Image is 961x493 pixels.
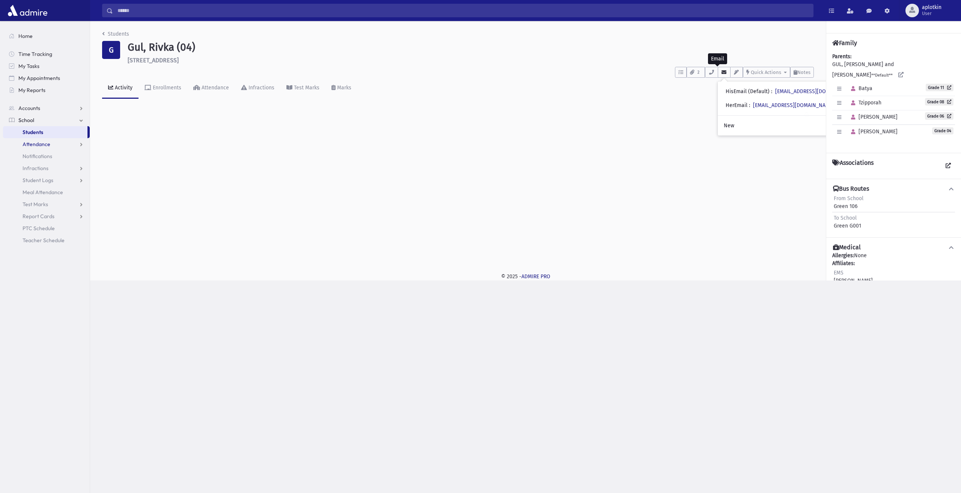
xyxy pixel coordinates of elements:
[3,126,87,138] a: Students
[3,186,90,198] a: Meal Attendance
[23,141,50,148] span: Attendance
[3,138,90,150] a: Attendance
[18,117,34,124] span: School
[3,162,90,174] a: Infractions
[832,185,955,193] button: Bus Routes
[23,189,63,196] span: Meal Attendance
[3,198,90,210] a: Test Marks
[833,244,861,252] h4: Medical
[18,105,40,112] span: Accounts
[743,67,790,78] button: Quick Actions
[151,84,181,91] div: Enrollments
[3,234,90,246] a: Teacher Schedule
[833,185,869,193] h4: Bus Routes
[695,69,702,76] span: 2
[925,112,953,120] a: Grade 06
[797,69,810,75] span: Notes
[23,165,48,172] span: Infractions
[23,237,65,244] span: Teacher Schedule
[18,87,45,93] span: My Reports
[23,153,52,160] span: Notifications
[247,84,274,91] div: Infractions
[18,51,52,57] span: Time Tracking
[187,78,235,99] a: Attendance
[925,98,953,106] a: Grade 08
[3,60,90,72] a: My Tasks
[834,215,857,221] span: To School
[235,78,280,99] a: Infractions
[102,78,139,99] a: Activity
[753,102,834,109] a: [EMAIL_ADDRESS][DOMAIN_NAME]
[832,244,955,252] button: Medical
[926,84,953,91] a: Grade 11
[3,48,90,60] a: Time Tracking
[941,159,955,173] a: View all Associations
[18,75,60,81] span: My Appointments
[832,260,855,267] b: Affiliates:
[23,177,53,184] span: Student Logs
[6,3,49,18] img: AdmirePro
[749,102,750,109] span: :
[834,194,863,210] div: Green 106
[113,84,133,91] div: Activity
[3,222,90,234] a: PTC Schedule
[832,252,854,259] b: Allergies:
[280,78,325,99] a: Test Marks
[832,252,955,375] div: None
[726,87,856,95] div: HisEmail (Default)
[18,63,39,69] span: My Tasks
[834,195,863,202] span: From School
[102,41,120,59] div: G
[922,5,941,11] span: aplotkin
[3,114,90,126] a: School
[848,114,898,120] span: [PERSON_NAME]
[292,84,319,91] div: Test Marks
[102,31,129,37] a: Students
[726,101,834,109] div: HerEmail
[832,53,955,147] div: GUL, [PERSON_NAME] and [PERSON_NAME]
[23,225,55,232] span: PTC Schedule
[775,88,856,95] a: [EMAIL_ADDRESS][DOMAIN_NAME]
[18,33,33,39] span: Home
[922,11,941,17] span: User
[834,270,844,276] span: EMS
[128,57,814,64] h6: [STREET_ADDRESS]
[751,69,781,75] span: Quick Actions
[521,273,550,280] a: ADMIRE PRO
[3,102,90,114] a: Accounts
[687,67,705,78] button: 2
[848,100,881,106] span: Tzipporah
[834,269,873,292] div: [PERSON_NAME]
[3,84,90,96] a: My Reports
[848,85,872,92] span: Batya
[128,41,814,54] h1: Gul, Rivka (04)
[325,78,357,99] a: Marks
[771,88,772,95] span: :
[200,84,229,91] div: Attendance
[3,174,90,186] a: Student Logs
[23,213,54,220] span: Report Cards
[102,30,129,41] nav: breadcrumb
[3,210,90,222] a: Report Cards
[932,127,953,134] span: Grade 04
[113,4,813,17] input: Search
[23,201,48,208] span: Test Marks
[3,150,90,162] a: Notifications
[832,159,874,173] h4: Associations
[832,39,857,47] h4: Family
[834,214,861,230] div: Green G001
[708,53,727,64] div: Email
[3,30,90,42] a: Home
[832,53,851,60] b: Parents:
[23,129,43,136] span: Students
[3,72,90,84] a: My Appointments
[336,84,351,91] div: Marks
[102,273,949,280] div: © 2025 -
[848,128,898,135] span: [PERSON_NAME]
[139,78,187,99] a: Enrollments
[790,67,814,78] button: Notes
[718,119,862,133] a: New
